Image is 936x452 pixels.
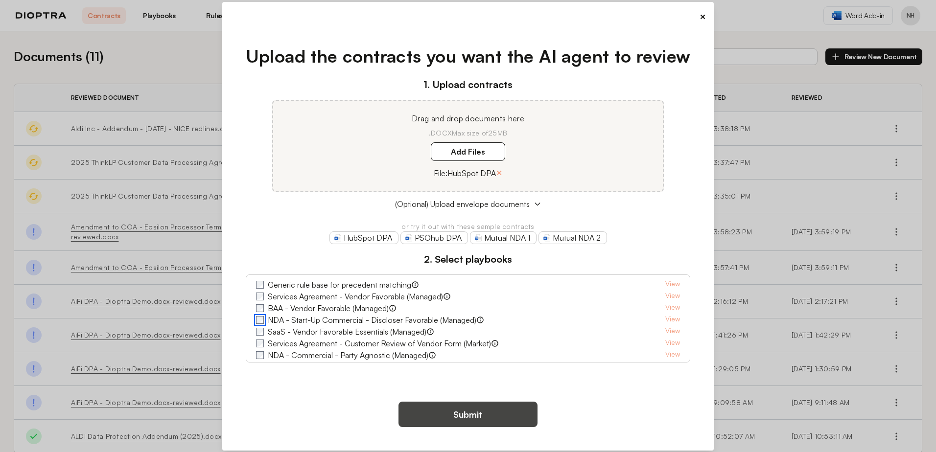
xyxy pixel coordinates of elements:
[395,198,530,210] span: (Optional) Upload envelope documents
[496,166,502,180] button: ×
[268,302,389,314] label: BAA - Vendor Favorable (Managed)
[285,113,651,124] p: Drag and drop documents here
[434,167,496,179] p: File: HubSpot DPA
[665,338,680,349] a: View
[700,10,706,23] button: ×
[329,231,398,244] a: HubSpot DPA
[665,291,680,302] a: View
[665,326,680,338] a: View
[665,302,680,314] a: View
[285,128,651,138] p: .DOCX Max size of 25MB
[431,142,505,161] label: Add Files
[268,314,476,326] label: NDA - Start-Up Commercial - Discloser Favorable (Managed)
[665,361,680,373] a: View
[268,361,427,373] label: DPA - Vendor/Processor Favorable (Managed)
[268,279,411,291] label: Generic rule base for precedent matching
[246,77,691,92] h3: 1. Upload contracts
[246,43,691,69] h1: Upload the contracts you want the AI agent to review
[268,291,443,302] label: Services Agreement - Vendor Favorable (Managed)
[246,252,691,267] h3: 2. Select playbooks
[268,326,426,338] label: SaaS - Vendor Favorable Essentials (Managed)
[400,231,468,244] a: PSOhub DPA
[470,231,537,244] a: Mutual NDA 1
[268,349,428,361] label: NDA - Commercial - Party Agnostic (Managed)
[268,338,491,349] label: Services Agreement - Customer Review of Vendor Form (Market)
[665,314,680,326] a: View
[665,349,680,361] a: View
[665,279,680,291] a: View
[538,231,607,244] a: Mutual NDA 2
[398,402,538,427] button: Submit
[246,198,691,210] button: (Optional) Upload envelope documents
[246,222,691,231] p: or try it out with these sample contracts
